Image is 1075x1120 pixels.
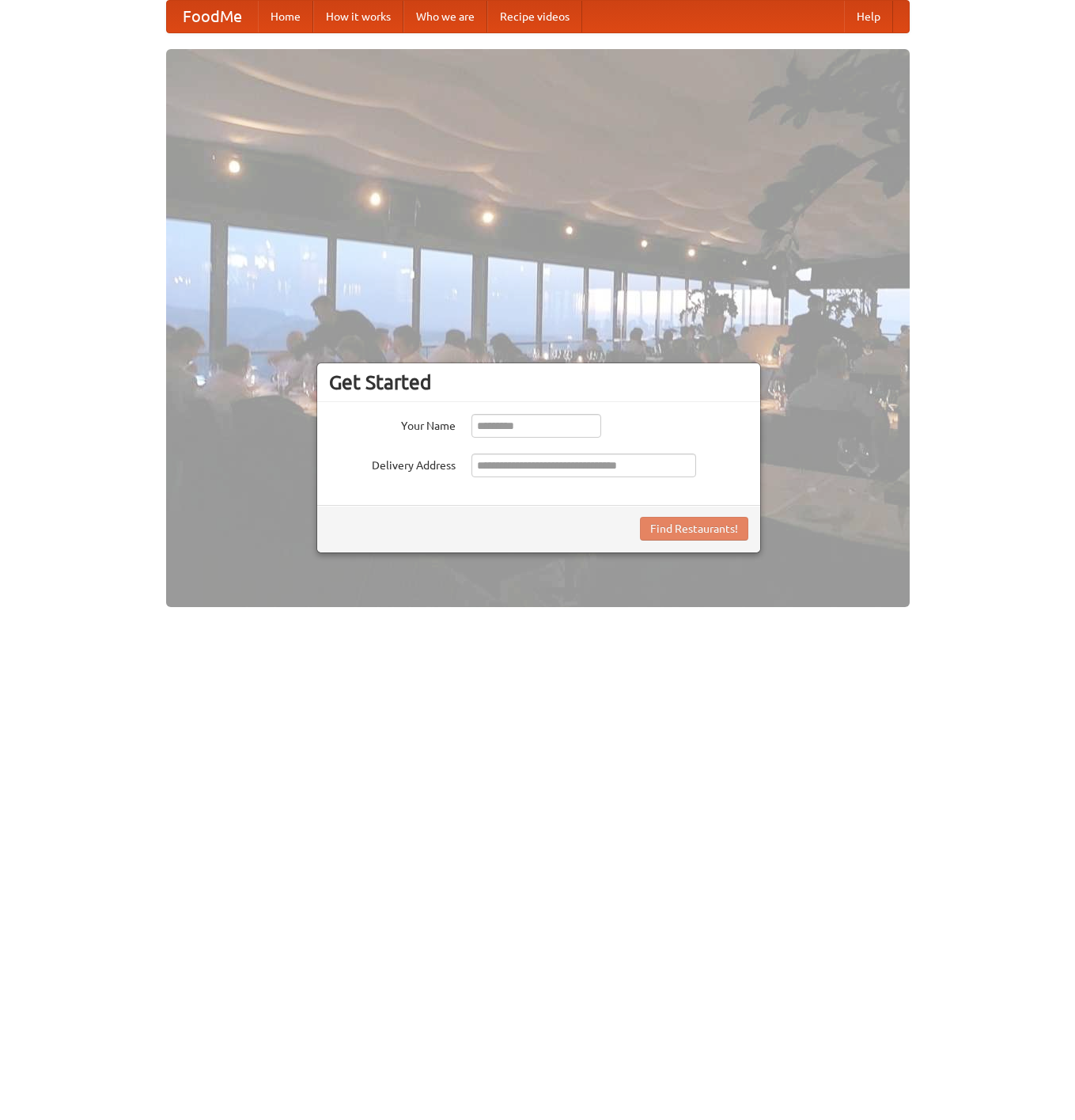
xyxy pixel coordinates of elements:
[329,370,748,394] h3: Get Started
[167,1,258,32] a: FoodMe
[329,454,456,473] label: Delivery Address
[258,1,313,32] a: Home
[640,517,748,541] button: Find Restaurants!
[844,1,893,32] a: Help
[487,1,582,32] a: Recipe videos
[403,1,487,32] a: Who we are
[329,414,456,434] label: Your Name
[313,1,403,32] a: How it works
